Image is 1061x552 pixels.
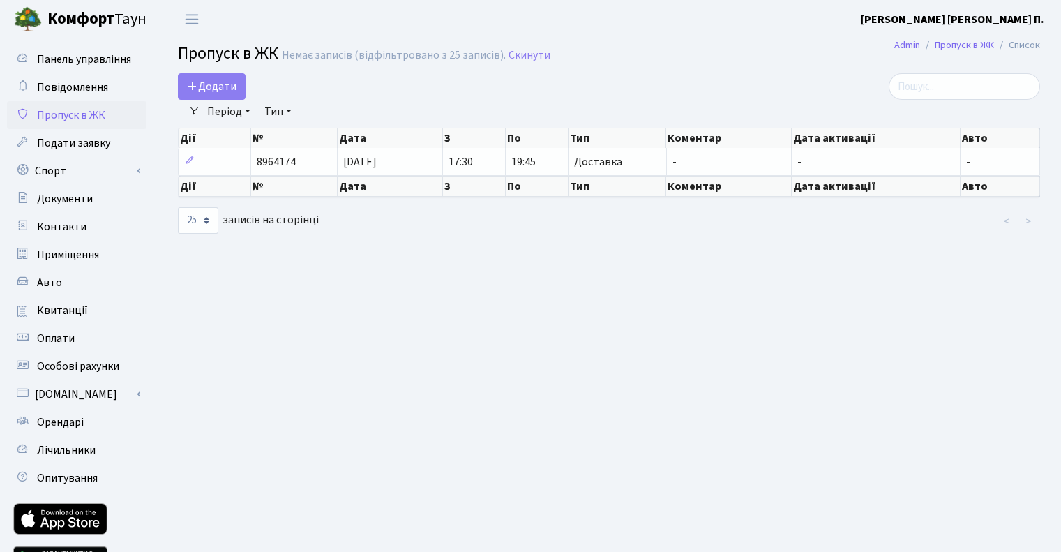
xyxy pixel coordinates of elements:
th: Авто [961,176,1040,197]
th: Дата активації [792,176,961,197]
span: 17:30 [449,154,473,170]
span: Повідомлення [37,80,108,95]
a: Орендарі [7,408,146,436]
a: Період [202,100,256,124]
a: Лічильники [7,436,146,464]
div: Немає записів (відфільтровано з 25 записів). [282,49,506,62]
nav: breadcrumb [873,31,1061,60]
th: Коментар [666,176,791,197]
a: Оплати [7,325,146,352]
th: Дії [179,176,251,197]
span: - [966,154,970,170]
th: Коментар [666,128,791,148]
span: Додати [187,79,236,94]
a: [PERSON_NAME] [PERSON_NAME] П. [861,11,1044,28]
span: Квитанції [37,303,88,318]
a: [DOMAIN_NAME] [7,380,146,408]
a: Додати [178,73,246,100]
span: Орендарі [37,415,84,430]
th: № [251,176,338,197]
a: Опитування [7,464,146,492]
a: Подати заявку [7,129,146,157]
a: Спорт [7,157,146,185]
th: Дата [338,176,443,197]
input: Пошук... [889,73,1040,100]
span: Приміщення [37,247,99,262]
th: Дії [179,128,251,148]
span: - [672,154,677,170]
a: Admin [894,38,920,52]
a: Скинути [509,49,550,62]
a: Повідомлення [7,73,146,101]
a: Тип [259,100,297,124]
a: Пропуск в ЖК [7,101,146,129]
span: 19:45 [511,154,536,170]
a: Панель управління [7,45,146,73]
span: Подати заявку [37,135,110,151]
b: Комфорт [47,8,114,30]
a: Контакти [7,213,146,241]
span: Документи [37,191,93,207]
a: Пропуск в ЖК [935,38,994,52]
a: Особові рахунки [7,352,146,380]
span: - [797,154,802,170]
th: З [443,128,506,148]
th: По [506,128,569,148]
button: Переключити навігацію [174,8,209,31]
th: № [251,128,338,148]
span: Таун [47,8,146,31]
li: Список [994,38,1040,53]
span: Пропуск в ЖК [37,107,105,123]
span: Пропуск в ЖК [178,41,278,66]
th: Дата [338,128,443,148]
a: Приміщення [7,241,146,269]
th: З [443,176,506,197]
th: Авто [961,128,1040,148]
span: Лічильники [37,442,96,458]
span: Доставка [574,156,622,167]
span: [DATE] [343,154,377,170]
a: Квитанції [7,297,146,325]
b: [PERSON_NAME] [PERSON_NAME] П. [861,12,1044,27]
img: logo.png [14,6,42,33]
span: Авто [37,275,62,290]
a: Документи [7,185,146,213]
th: Тип [569,128,666,148]
span: Панель управління [37,52,131,67]
th: Тип [569,176,666,197]
th: Дата активації [792,128,961,148]
th: По [506,176,569,197]
select: записів на сторінці [178,207,218,234]
span: Оплати [37,331,75,346]
a: Авто [7,269,146,297]
span: 8964174 [257,154,296,170]
span: Контакти [37,219,86,234]
span: Особові рахунки [37,359,119,374]
span: Опитування [37,470,98,486]
label: записів на сторінці [178,207,319,234]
